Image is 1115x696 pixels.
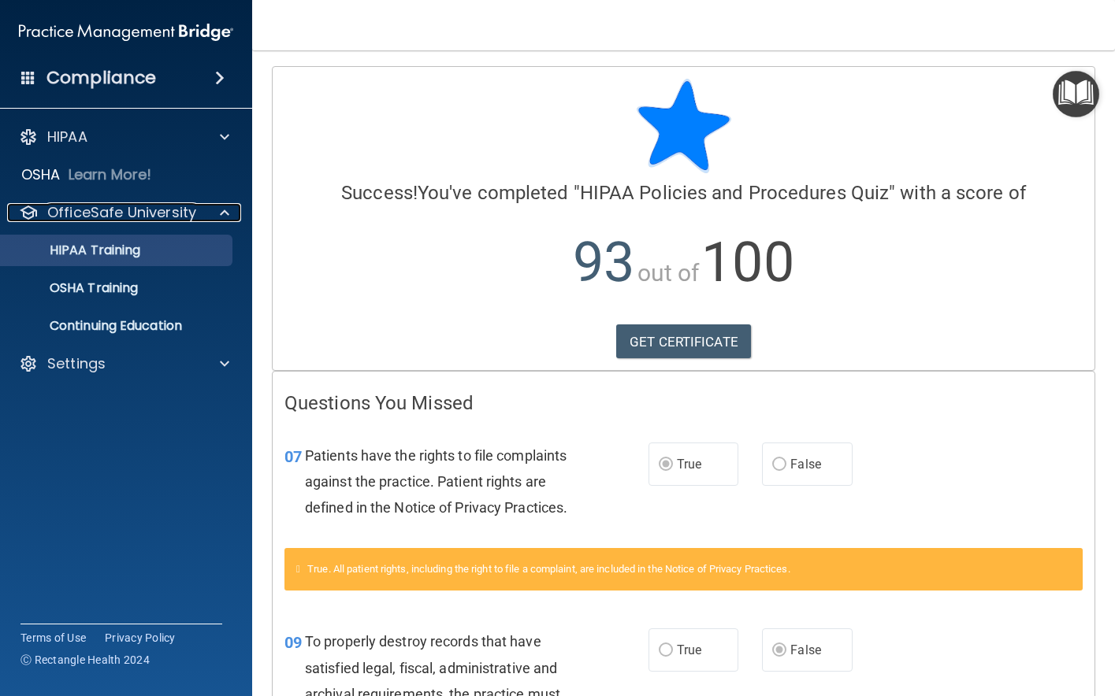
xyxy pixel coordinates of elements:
[284,447,302,466] span: 07
[19,203,229,222] a: OfficeSafe University
[307,563,790,575] span: True. All patient rights, including the right to file a complaint, are included in the Notice of ...
[47,203,196,222] p: OfficeSafe University
[790,457,821,472] span: False
[47,128,87,146] p: HIPAA
[637,259,700,287] span: out of
[637,79,731,173] img: blue-star-rounded.9d042014.png
[19,354,229,373] a: Settings
[19,17,233,48] img: PMB logo
[616,324,751,359] a: GET CERTIFICATE
[10,280,138,296] p: OSHA Training
[772,645,786,657] input: False
[20,652,150,668] span: Ⓒ Rectangle Health 2024
[305,447,567,516] span: Patients have the rights to file complaints against the practice. Patient rights are defined in t...
[1053,71,1099,117] button: Open Resource Center
[341,182,418,204] span: Success!
[10,242,140,258] p: HIPAA Training
[105,630,176,646] a: Privacy Policy
[772,459,786,471] input: False
[20,630,86,646] a: Terms of Use
[573,230,634,294] span: 93
[659,459,673,471] input: True
[659,645,673,657] input: True
[21,165,61,184] p: OSHA
[69,165,152,184] p: Learn More!
[1036,587,1096,647] iframe: Drift Widget Chat Controller
[10,318,225,334] p: Continuing Education
[284,393,1083,413] h4: Questions You Missed
[284,633,302,652] span: 09
[580,182,889,204] span: HIPAA Policies and Procedures Quiz
[19,128,229,146] a: HIPAA
[47,354,106,373] p: Settings
[46,67,156,89] h4: Compliance
[701,230,794,294] span: 100
[284,183,1083,203] h4: You've completed " " with a score of
[790,642,821,657] span: False
[677,457,701,472] span: True
[677,642,701,657] span: True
